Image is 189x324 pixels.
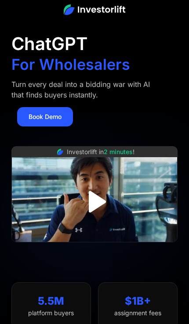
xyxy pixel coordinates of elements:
[67,148,134,155] div: Investorlift in !
[114,310,161,317] div: assignment fees
[38,295,64,308] div: 5.5M
[17,107,73,126] a: Book Demo
[125,295,151,308] div: $1B+
[11,57,130,72] h1: For Wholesalers
[75,182,114,221] a: open lightbox
[11,35,87,53] h1: ChatGPT
[11,247,178,257] iframe: Customer reviews powered by Trustpilot
[11,79,153,100] div: Turn every deal into a bidding war with AI that finds buyers instantly.
[28,310,74,317] div: platform buyers
[104,148,133,155] span: 2 minutes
